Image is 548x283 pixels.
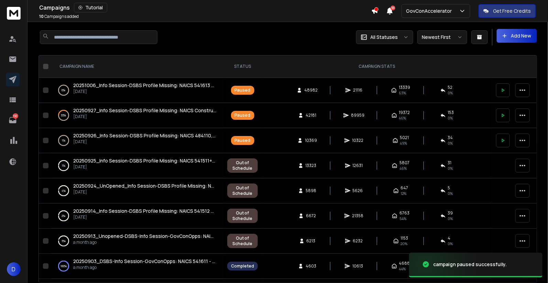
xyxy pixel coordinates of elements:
[73,258,260,264] span: 20250903_DSBS-Info Session-GovConOpps: NAICS 541611 - DSBS Profile Missing
[39,3,371,12] div: Campaigns
[433,261,507,268] div: campaign paused successfully.
[231,160,254,171] div: Out of Schedule
[73,233,216,240] a: 20250913_Unopened-DSBS-Info Session-GovConOpps: NAICS 541611 - DSBS Profile Missing
[352,263,363,269] span: 10613
[51,178,223,203] td: 4%20250924_UnOpened_Info Session-DSBS Profile Missing: NAICS 541512 & Like GP Client-Hands On IT,...
[51,103,223,128] td: 33%20250927_Info Session-DSBS Profile Missing: NAICS Construction, Trades, Facilities, & Building...
[73,214,216,220] p: [DATE]
[51,203,223,229] td: 2%20250914_Info Session-DSBS Profile Missing: NAICS 541512 & [PERSON_NAME]'s Client-Hands On IT, ...
[39,13,44,19] span: 10
[73,82,216,89] a: 20251006_Info Session-DSBS Profile Missing: NAICS 541613 Services+48k leads
[351,113,364,118] span: 89959
[448,191,453,196] span: 0 %
[400,135,409,140] span: 5021
[73,139,216,145] p: [DATE]
[73,157,216,164] a: 20250925_Info Session-DSBS Profile Missing: NAICS 541511+541330+541690+541614+541715
[39,14,79,19] p: Campaigns added
[448,140,453,146] span: 0 %
[448,185,450,191] span: 5
[73,82,256,88] span: 20251006_Info Session-DSBS Profile Missing: NAICS 541613 Services+48k leads
[353,163,363,168] span: 12631
[51,78,223,103] td: 0%20251006_Info Session-DSBS Profile Missing: NAICS 541613 Services+48k leads[DATE]
[231,185,254,196] div: Out of Schedule
[235,87,251,93] div: Paused
[352,138,363,143] span: 10322
[73,258,216,265] a: 20250903_DSBS-Info Session-GovConOpps: NAICS 541611 - DSBS Profile Missing
[448,235,451,241] span: 4
[62,87,66,94] p: 0 %
[391,6,395,10] span: 50
[7,262,21,276] button: D
[73,208,312,214] span: 20250914_Info Session-DSBS Profile Missing: NAICS 541512 & [PERSON_NAME]'s Client-Hands On IT, LLC
[73,240,216,245] p: a month ago
[235,113,251,118] div: Paused
[73,157,286,164] span: 20250925_Info Session-DSBS Profile Missing: NAICS 541511+541330+541690+541614+541715
[306,213,316,219] span: 6672
[399,110,410,115] span: 19372
[401,241,408,247] span: 20 %
[448,241,453,247] span: 0 %
[406,8,454,14] p: GovConAccelerator
[62,212,66,219] p: 2 %
[62,162,65,169] p: 1 %
[493,8,531,14] p: Get Free Credits
[73,182,315,189] span: 20250924_UnOpened_Info Session-DSBS Profile Missing: NAICS 541512 & Like GP Client-Hands On IT, LLC
[353,238,363,244] span: 6232
[307,238,316,244] span: 6213
[399,210,409,216] span: 6763
[304,87,318,93] span: 48982
[399,261,410,266] span: 4688
[73,114,216,119] p: [DATE]
[231,210,254,221] div: Out of Schedule
[73,164,216,170] p: [DATE]
[231,235,254,247] div: Out of Schedule
[73,107,216,114] a: 20250927_Info Session-DSBS Profile Missing: NAICS Construction, Trades, Facilities, & Building Se...
[73,265,216,270] p: a month ago
[62,137,65,144] p: 1 %
[73,182,216,189] a: 20250924_UnOpened_Info Session-DSBS Profile Missing: NAICS 541512 & Like GP Client-Hands On IT, LLC
[231,263,254,269] div: Completed
[74,3,107,12] button: Tutorial
[51,229,223,254] td: 5%20250913_Unopened-DSBS-Info Session-GovConOpps: NAICS 541611 - DSBS Profile Missinga month ago
[306,113,316,118] span: 42181
[73,89,216,94] p: [DATE]
[235,138,251,143] div: Paused
[399,90,406,96] span: 63 %
[73,233,285,239] span: 20250913_Unopened-DSBS-Info Session-GovConOpps: NAICS 541611 - DSBS Profile Missing
[448,166,453,171] span: 0 %
[401,235,408,241] span: 1153
[448,85,453,90] span: 52
[417,30,467,44] button: Newest First
[448,216,453,221] span: 0 %
[479,4,536,18] button: Get Free Credits
[51,153,223,178] td: 1%20250925_Info Session-DSBS Profile Missing: NAICS 541511+541330+541690+541614+541715[DATE]
[399,85,410,90] span: 13339
[399,166,407,171] span: 46 %
[448,115,453,121] span: 0 %
[73,189,216,195] p: [DATE]
[399,115,406,121] span: 46 %
[262,55,492,78] th: CAMPAIGN STATS
[306,163,317,168] span: 13323
[400,140,407,146] span: 49 %
[353,188,363,193] span: 5626
[62,187,66,194] p: 4 %
[73,132,216,139] a: 20250926_Info Session-DSBS Profile Missing: NAICS 484110, 484121, 611710, 611430, 541612
[61,263,67,270] p: 100 %
[399,266,406,272] span: 44 %
[61,112,66,119] p: 33 %
[51,128,223,153] td: 1%20250926_Info Session-DSBS Profile Missing: NAICS 484110, 484121, 611710, 611430, 541612[DATE]
[448,110,454,115] span: 153
[51,254,223,279] td: 100%20250903_DSBS-Info Session-GovConOpps: NAICS 541611 - DSBS Profile Missinga month ago
[6,113,20,127] a: 150
[399,216,406,221] span: 54 %
[305,138,317,143] span: 10369
[497,29,537,43] button: Add New
[73,107,311,114] span: 20250927_Info Session-DSBS Profile Missing: NAICS Construction, Trades, Facilities, & Building Se...
[62,238,66,244] p: 5 %
[448,160,452,166] span: 31
[223,55,262,78] th: STATUS
[51,55,223,78] th: CAMPAIGN NAME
